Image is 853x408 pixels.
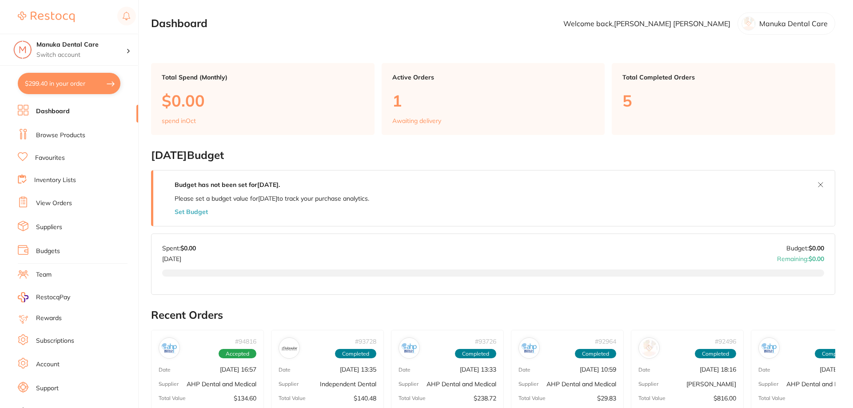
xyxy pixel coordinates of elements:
p: Active Orders [392,74,594,81]
p: $29.83 [597,395,616,402]
p: Total Spend (Monthly) [162,74,364,81]
h2: Recent Orders [151,309,835,321]
strong: $0.00 [809,244,824,252]
img: Restocq Logo [18,12,75,22]
p: 5 [622,91,825,110]
p: $238.72 [474,395,496,402]
p: $134.60 [234,395,256,402]
p: Budget: [786,245,824,252]
img: AHP Dental and Medical [521,340,538,357]
span: RestocqPay [36,293,70,302]
p: Date [638,367,650,373]
p: Date [159,367,171,373]
p: Supplier [758,381,778,387]
a: Rewards [36,314,62,323]
span: Completed [695,349,736,359]
a: Inventory Lists [34,176,76,185]
img: Independent Dental [281,340,298,357]
p: [DATE] 10:59 [580,366,616,373]
a: Restocq Logo [18,7,75,27]
p: Remaining: [777,252,824,262]
a: Favourites [35,154,65,162]
p: # 94816 [235,338,256,345]
img: AHP Dental and Medical [161,340,178,357]
img: AHP Dental and Medical [761,340,777,357]
a: Budgets [36,247,60,256]
strong: $0.00 [809,255,824,263]
p: Supplier [518,381,538,387]
p: [DATE] 13:33 [460,366,496,373]
p: $140.48 [354,395,376,402]
a: Browse Products [36,131,85,140]
span: Completed [455,349,496,359]
img: Henry Schein Halas [641,340,658,357]
p: [DATE] 13:35 [340,366,376,373]
a: RestocqPay [18,292,70,302]
a: Suppliers [36,223,62,232]
p: Supplier [159,381,179,387]
a: Team [36,270,52,279]
p: # 92964 [595,338,616,345]
span: Accepted [219,349,256,359]
strong: Budget has not been set for [DATE] . [175,181,280,189]
p: Supplier [279,381,299,387]
p: spend in Oct [162,117,196,124]
img: Manuka Dental Care [14,41,32,59]
a: View Orders [36,199,72,208]
p: [DATE] [162,252,196,262]
p: Spent: [162,245,196,252]
p: Manuka Dental Care [759,20,828,28]
p: Supplier [638,381,658,387]
p: # 92496 [715,338,736,345]
h2: Dashboard [151,17,207,30]
a: Total Spend (Monthly)$0.00spend inOct [151,63,375,135]
img: RestocqPay [18,292,28,302]
p: Date [518,367,530,373]
a: Dashboard [36,107,70,116]
p: [DATE] 16:57 [220,366,256,373]
button: $299.40 in your order [18,73,120,94]
p: 1 [392,91,594,110]
p: Total Value [518,395,546,401]
a: Total Completed Orders5 [612,63,835,135]
a: Active Orders1Awaiting delivery [382,63,605,135]
p: Date [758,367,770,373]
p: Welcome back, [PERSON_NAME] [PERSON_NAME] [563,20,730,28]
span: Completed [335,349,376,359]
p: AHP Dental and Medical [546,380,616,388]
p: # 93726 [475,338,496,345]
h2: [DATE] Budget [151,149,835,162]
p: Total Value [399,395,426,401]
p: Total Value [159,395,186,401]
strong: $0.00 [180,244,196,252]
p: Awaiting delivery [392,117,441,124]
h4: Manuka Dental Care [36,40,126,49]
p: Total Value [638,395,666,401]
p: Independent Dental [320,380,376,388]
a: Subscriptions [36,337,74,345]
a: Support [36,384,59,393]
button: Set Budget [175,208,208,215]
span: Completed [575,349,616,359]
p: $0.00 [162,91,364,110]
p: Switch account [36,51,126,59]
p: Date [399,367,411,373]
p: [DATE] 18:16 [700,366,736,373]
a: Account [36,360,60,369]
p: Supplier [399,381,419,387]
p: Total Completed Orders [622,74,825,81]
img: AHP Dental and Medical [401,340,418,357]
p: [PERSON_NAME] [686,380,736,388]
p: Total Value [279,395,306,401]
p: Date [279,367,291,373]
p: AHP Dental and Medical [426,380,496,388]
p: Total Value [758,395,785,401]
p: $816.00 [713,395,736,402]
p: # 93728 [355,338,376,345]
p: AHP Dental and Medical [187,380,256,388]
p: Please set a budget value for [DATE] to track your purchase analytics. [175,195,369,202]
